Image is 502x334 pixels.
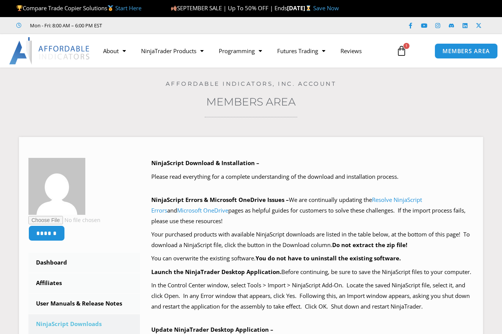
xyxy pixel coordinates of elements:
[28,273,140,293] a: Affiliates
[333,42,369,60] a: Reviews
[270,42,333,60] a: Futures Trading
[108,5,113,11] img: 🥇
[17,5,22,11] img: 🏆
[151,253,474,264] p: You can overwrite the existing software.
[256,254,401,262] b: You do not have to uninstall the existing software.
[151,172,474,182] p: Please read everything for a complete understanding of the download and installation process.
[28,253,140,273] a: Dashboard
[151,229,474,250] p: Your purchased products with available NinjaScript downloads are listed in the table below, at th...
[332,241,407,249] b: Do not extract the zip file!
[166,80,337,87] a: Affordable Indicators, Inc. Account
[151,280,474,312] p: In the Control Center window, select Tools > Import > NinjaScript Add-On. Locate the saved NinjaS...
[287,4,313,12] strong: [DATE]
[151,159,259,167] b: NinjaScript Download & Installation –
[28,314,140,334] a: NinjaScript Downloads
[96,42,133,60] a: About
[306,5,311,11] img: ⌛
[171,5,177,11] img: 🍂
[211,42,270,60] a: Programming
[16,4,141,12] span: Compare Trade Copier Solutions
[151,267,474,277] p: Before continuing, be sure to save the NinjaScript files to your computer.
[435,43,498,59] a: MEMBERS AREA
[113,22,226,29] iframe: Customer reviews powered by Trustpilot
[115,4,141,12] a: Start Here
[96,42,392,60] nav: Menu
[151,196,422,214] a: Resolve NinjaScript Errors
[151,196,289,203] b: NinjaScript Errors & Microsoft OneDrive Issues –
[9,37,91,65] img: LogoAI | Affordable Indicators – NinjaTrader
[206,95,296,108] a: Members Area
[403,43,409,49] span: 1
[28,21,102,30] span: Mon - Fri: 8:00 AM – 6:00 PM EST
[28,294,140,314] a: User Manuals & Release Notes
[28,158,85,215] img: 306a39d853fe7ca0a83b64c3a9ab38c2617219f6aea081d20322e8e32295346b
[133,42,211,60] a: NinjaTrader Products
[442,48,490,54] span: MEMBERS AREA
[385,40,418,62] a: 1
[313,4,339,12] a: Save Now
[151,268,281,276] b: Launch the NinjaTrader Desktop Application.
[151,195,474,227] p: We are continually updating the and pages as helpful guides for customers to solve these challeng...
[151,326,273,333] b: Update NinjaTrader Desktop Application –
[177,206,228,214] a: Microsoft OneDrive
[171,4,287,12] span: SEPTEMBER SALE | Up To 50% OFF | Ends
